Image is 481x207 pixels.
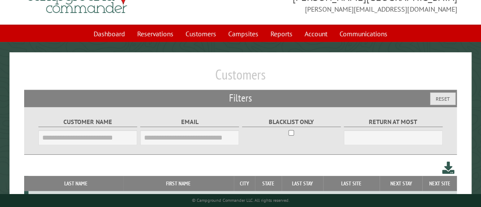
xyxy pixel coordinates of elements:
a: Account [299,25,333,42]
a: Download this customer list (.csv) [442,160,455,176]
a: Dashboard [88,25,130,42]
td: AR [255,191,282,207]
button: Reset [430,92,456,105]
div: Domain Overview [33,55,77,61]
th: Last Stay [282,176,323,191]
a: Customers [180,25,221,42]
td: 14 [323,191,379,207]
h2: Filters [24,90,457,106]
a: Campsites [223,25,264,42]
small: © Campground Commander LLC. All rights reserved. [192,197,289,203]
th: Last Name [28,176,123,191]
label: Customer Name [38,117,137,127]
img: website_grey.svg [14,22,21,29]
div: Keywords by Traffic [95,55,145,61]
div: Domain: [DOMAIN_NAME] [22,22,95,29]
td: [PERSON_NAME] [123,191,234,207]
label: Blacklist only [242,117,341,127]
label: Return at most [344,117,443,127]
a: Reservations [132,25,179,42]
th: City [234,176,255,191]
a: Communications [334,25,393,42]
th: Next Stay [380,176,423,191]
label: Email [140,117,239,127]
div: v 4.0.25 [24,14,42,21]
th: State [255,176,282,191]
img: tab_keywords_by_traffic_grey.svg [86,54,93,61]
th: First Name [123,176,234,191]
th: Last Site [323,176,379,191]
td: [PERSON_NAME] [28,191,123,207]
img: logo_orange.svg [14,14,21,21]
a: Reports [265,25,298,42]
th: Next Site [422,176,457,191]
img: tab_domain_overview_orange.svg [23,54,30,61]
h1: Customers [24,66,457,90]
